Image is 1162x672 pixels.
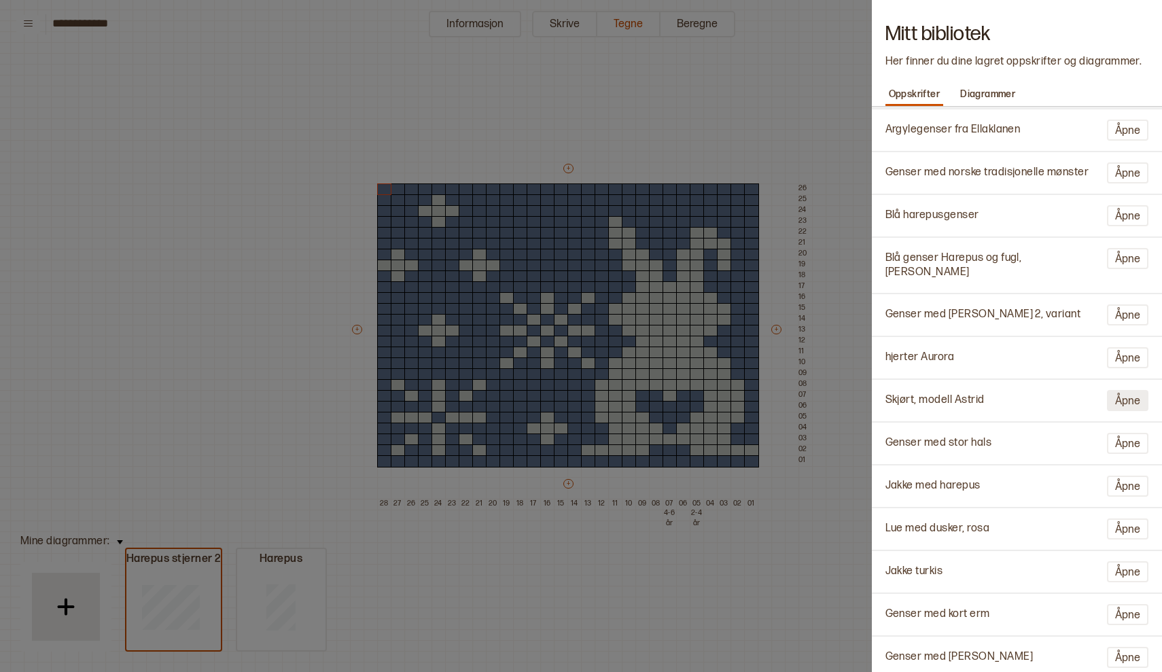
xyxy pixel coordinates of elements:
p: Her finner du dine lagret oppskrifter og diagrammer. [885,55,1149,69]
a: Åpne [1107,248,1148,283]
button: Åpne [1107,205,1148,226]
p: Genser med stor hals [885,436,992,450]
button: Åpne [1107,604,1148,625]
p: hjerter Aurora [885,351,955,365]
button: Åpne [1107,390,1148,411]
p: Blå genser Harepus og fugl, [PERSON_NAME] [885,251,1108,280]
button: Oppskrifter [885,83,944,106]
h1: Mitt bibliotek [885,27,1149,41]
p: Diagrammer [957,85,1019,104]
button: Åpne [1107,561,1148,582]
p: Skjørt, modell Astrid [885,393,985,408]
button: Åpne [1107,248,1148,269]
p: Blå harepusgenser [885,209,979,223]
button: Åpne [1107,120,1148,141]
button: Åpne [1107,433,1148,454]
button: Åpne [1107,647,1148,668]
button: Åpne [1107,518,1148,540]
button: Åpne [1107,347,1148,368]
button: Åpne [1107,162,1148,183]
p: Jakke turkis [885,565,943,579]
p: Genser med [PERSON_NAME] [885,650,1034,665]
p: Genser med [PERSON_NAME] 2, variant [885,308,1081,322]
p: Oppskrifter [885,85,944,104]
p: Argylegenser fra Ellaklanen [885,123,1021,137]
p: Genser med norske tradisjonelle mønster [885,166,1089,180]
p: Genser med kort erm [885,607,990,622]
p: Lue med dusker, rosa [885,522,990,536]
button: Åpne [1107,476,1148,497]
button: Diagrammer [957,83,1019,106]
button: Åpne [1107,304,1148,325]
p: Jakke med harepus [885,479,981,493]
